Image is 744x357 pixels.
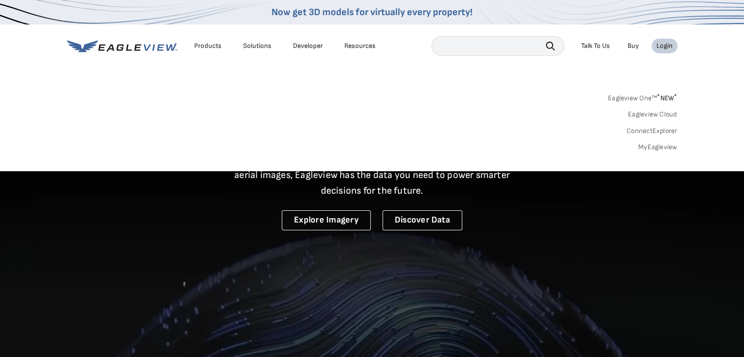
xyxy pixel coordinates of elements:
a: Eagleview One™*NEW* [608,91,677,102]
a: Buy [628,42,639,50]
span: NEW [657,94,677,102]
a: Now get 3D models for virtually every property! [271,6,473,18]
p: A new era starts here. Built on more than 3.5 billion high-resolution aerial images, Eagleview ha... [223,152,522,199]
a: MyEagleview [638,143,677,152]
div: Solutions [243,42,271,50]
input: Search [431,36,564,56]
a: ConnectExplorer [627,127,677,135]
div: Talk To Us [581,42,610,50]
a: Developer [293,42,323,50]
div: Resources [344,42,376,50]
div: Products [194,42,222,50]
a: Eagleview Cloud [628,110,677,119]
a: Discover Data [383,210,462,230]
a: Explore Imagery [282,210,371,230]
div: Login [656,42,673,50]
